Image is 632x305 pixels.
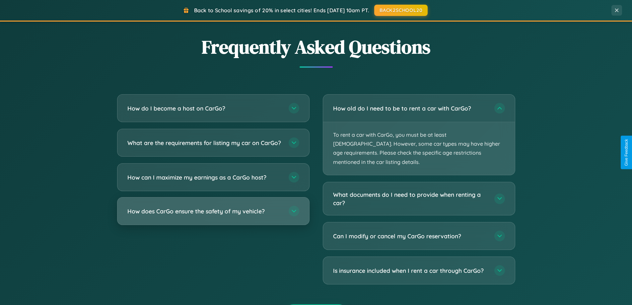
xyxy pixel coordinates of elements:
[624,139,629,166] div: Give Feedback
[374,5,428,16] button: BACK2SCHOOL20
[117,34,515,60] h2: Frequently Asked Questions
[127,139,282,147] h3: What are the requirements for listing my car on CarGo?
[333,191,488,207] h3: What documents do I need to provide when renting a car?
[333,232,488,240] h3: Can I modify or cancel my CarGo reservation?
[333,267,488,275] h3: Is insurance included when I rent a car through CarGo?
[333,104,488,113] h3: How old do I need to be to rent a car with CarGo?
[127,207,282,215] h3: How does CarGo ensure the safety of my vehicle?
[127,173,282,182] h3: How can I maximize my earnings as a CarGo host?
[127,104,282,113] h3: How do I become a host on CarGo?
[323,122,515,175] p: To rent a car with CarGo, you must be at least [DEMOGRAPHIC_DATA]. However, some car types may ha...
[194,7,369,14] span: Back to School savings of 20% in select cities! Ends [DATE] 10am PT.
